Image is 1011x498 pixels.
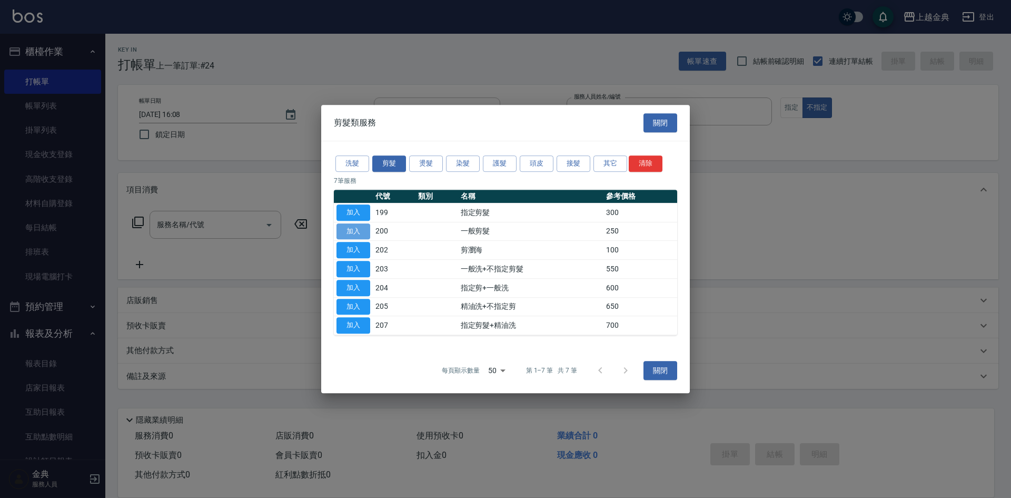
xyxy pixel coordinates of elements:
[483,155,517,172] button: 護髮
[603,297,677,316] td: 650
[458,222,603,241] td: 一般剪髮
[603,203,677,222] td: 300
[458,203,603,222] td: 指定剪髮
[526,366,577,375] p: 第 1–7 筆 共 7 筆
[442,366,480,375] p: 每頁顯示數量
[643,113,677,133] button: 關閉
[336,280,370,296] button: 加入
[643,361,677,380] button: 關閉
[336,204,370,221] button: 加入
[373,316,415,335] td: 207
[557,155,590,172] button: 接髮
[336,261,370,277] button: 加入
[603,278,677,297] td: 600
[373,260,415,279] td: 203
[373,241,415,260] td: 202
[593,155,627,172] button: 其它
[336,242,370,258] button: 加入
[458,190,603,203] th: 名稱
[373,203,415,222] td: 199
[336,317,370,334] button: 加入
[603,241,677,260] td: 100
[603,260,677,279] td: 550
[334,118,376,128] span: 剪髮類服務
[603,316,677,335] td: 700
[415,190,458,203] th: 類別
[373,297,415,316] td: 205
[458,260,603,279] td: 一般洗+不指定剪髮
[373,278,415,297] td: 204
[484,356,509,385] div: 50
[335,155,369,172] button: 洗髮
[603,190,677,203] th: 參考價格
[458,316,603,335] td: 指定剪髮+精油洗
[409,155,443,172] button: 燙髮
[336,223,370,240] button: 加入
[334,176,677,185] p: 7 筆服務
[373,190,415,203] th: 代號
[458,241,603,260] td: 剪瀏海
[372,155,406,172] button: 剪髮
[603,222,677,241] td: 250
[336,299,370,315] button: 加入
[458,278,603,297] td: 指定剪+一般洗
[373,222,415,241] td: 200
[458,297,603,316] td: 精油洗+不指定剪
[446,155,480,172] button: 染髮
[629,155,662,172] button: 清除
[520,155,553,172] button: 頭皮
